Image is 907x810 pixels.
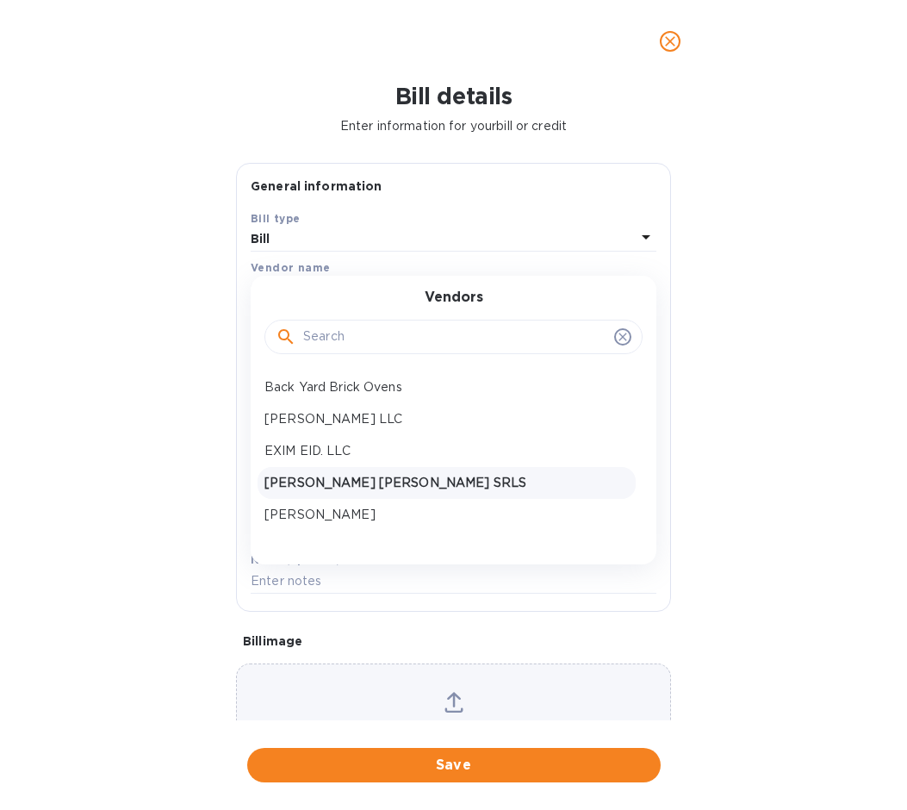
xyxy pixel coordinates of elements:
input: Search [303,324,607,350]
input: Enter notes [251,568,656,594]
label: Notes (optional) [251,556,341,566]
button: close [649,21,691,62]
p: [PERSON_NAME] [PERSON_NAME] SRLS [264,474,629,492]
h1: Bill details [14,83,893,110]
p: EXIM EID. LLC [264,442,629,460]
p: Bill image [243,632,664,650]
b: General information [251,179,382,193]
button: Save [247,748,661,782]
p: [PERSON_NAME] LLC [264,410,629,428]
span: Save [261,755,647,776]
p: Enter information for your bill or credit [14,117,893,135]
b: Vendor name [251,261,330,274]
p: Back Yard Brick Ovens [264,378,629,396]
p: [PERSON_NAME] [264,506,629,524]
h3: Vendors [425,290,483,306]
b: Bill [251,232,270,246]
b: Bill type [251,212,301,225]
p: Select vendor name [251,280,371,298]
